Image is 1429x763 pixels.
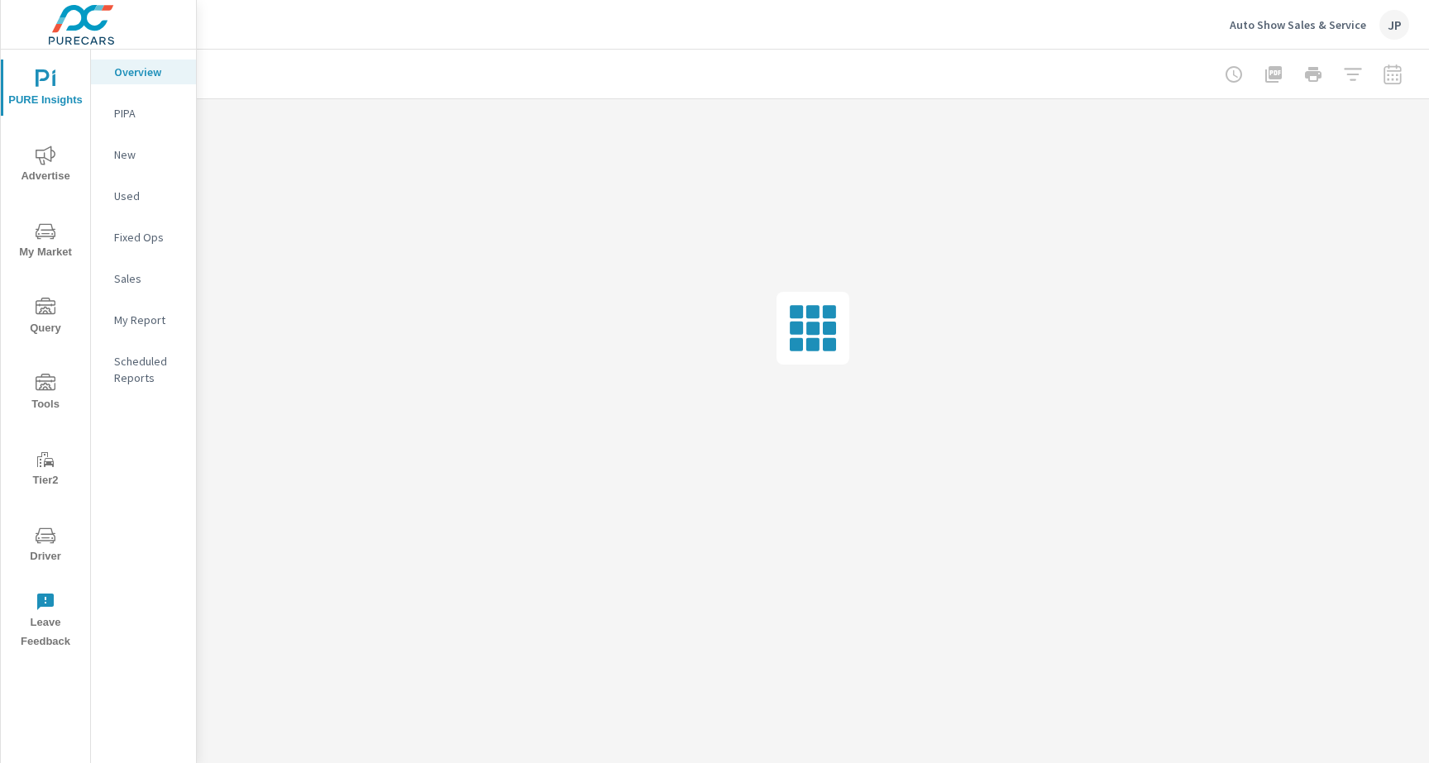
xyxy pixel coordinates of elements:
span: Query [6,298,85,338]
p: PIPA [114,105,183,122]
p: Overview [114,64,183,80]
div: JP [1379,10,1409,40]
span: My Market [6,222,85,262]
span: Leave Feedback [6,592,85,651]
div: Used [91,184,196,208]
p: Used [114,188,183,204]
p: Fixed Ops [114,229,183,246]
span: Driver [6,526,85,566]
span: Tier2 [6,450,85,490]
p: Sales [114,270,183,287]
div: Sales [91,266,196,291]
div: Overview [91,60,196,84]
span: Advertise [6,145,85,186]
div: Scheduled Reports [91,349,196,390]
p: Scheduled Reports [114,353,183,386]
p: My Report [114,312,183,328]
div: nav menu [1,50,90,658]
p: New [114,146,183,163]
div: PIPA [91,101,196,126]
div: Fixed Ops [91,225,196,250]
p: Auto Show Sales & Service [1230,17,1366,32]
div: New [91,142,196,167]
span: PURE Insights [6,69,85,110]
div: My Report [91,308,196,332]
span: Tools [6,374,85,414]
